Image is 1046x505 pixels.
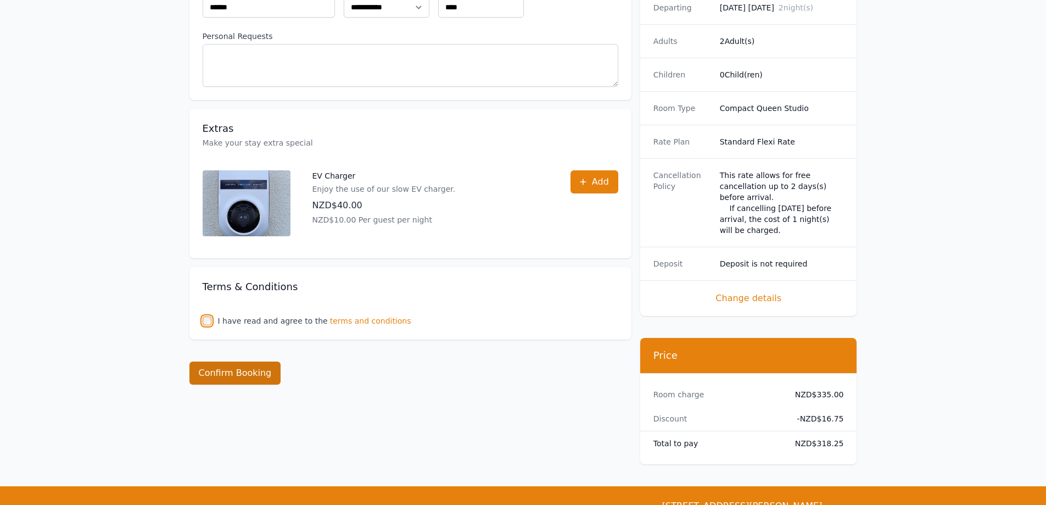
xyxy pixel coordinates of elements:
[203,280,618,293] h3: Terms & Conditions
[653,389,777,400] dt: Room charge
[203,170,290,236] img: EV Charger
[653,103,711,114] dt: Room Type
[203,137,618,148] p: Make your stay extra special
[189,362,281,385] button: Confirm Booking
[592,175,609,188] span: Add
[312,214,456,225] p: NZD$10.00 Per guest per night
[653,258,711,269] dt: Deposit
[653,349,844,362] h3: Price
[653,69,711,80] dt: Children
[720,69,844,80] dd: 0 Child(ren)
[786,389,844,400] dd: NZD$335.00
[312,184,456,195] p: Enjoy the use of our slow EV charger.
[653,292,844,305] span: Change details
[720,103,844,114] dd: Compact Queen Studio
[312,199,456,212] p: NZD$40.00
[779,3,813,12] span: 2 night(s)
[653,36,711,47] dt: Adults
[653,413,777,424] dt: Discount
[720,2,844,13] dd: [DATE] [DATE]
[720,136,844,147] dd: Standard Flexi Rate
[570,170,618,193] button: Add
[653,438,777,449] dt: Total to pay
[786,413,844,424] dd: - NZD$16.75
[786,438,844,449] dd: NZD$318.25
[218,317,328,325] label: I have read and agree to the
[203,122,618,135] h3: Extras
[653,2,711,13] dt: Departing
[720,36,844,47] dd: 2 Adult(s)
[312,170,456,181] p: EV Charger
[330,315,411,326] span: terms and conditions
[653,170,711,236] dt: Cancellation Policy
[203,31,618,42] label: Personal Requests
[720,258,844,269] dd: Deposit is not required
[653,136,711,147] dt: Rate Plan
[720,170,844,236] div: This rate allows for free cancellation up to 2 days(s) before arrival. If cancelling [DATE] befor...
